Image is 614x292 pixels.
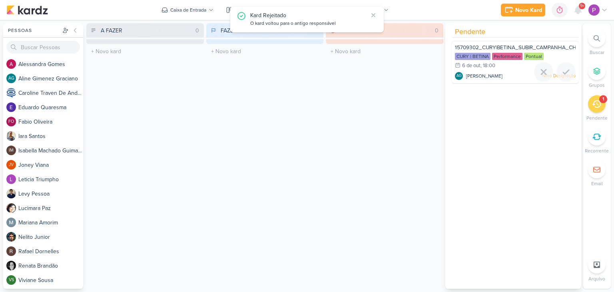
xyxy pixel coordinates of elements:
img: Eduardo Quaresma [6,102,16,112]
img: kardz.app [6,5,48,15]
img: Nelito Junior [6,232,16,242]
input: + Novo kard [327,46,442,57]
span: [PERSON_NAME] [466,72,502,80]
div: N e l i t o J u n i o r [18,233,83,241]
div: A l e s s a n d r a G o m e s [18,60,83,68]
span: 9+ [580,3,584,9]
div: , 18:00 [480,63,495,68]
button: Novo Kard [501,4,545,16]
span: Pendente [455,26,485,37]
img: Lucimara Paz [6,203,16,213]
div: I a r a S a n t o s [18,132,83,140]
div: C a r o l i n e T r a v e n D e A n d r a d e [18,89,83,97]
p: AG [8,76,14,81]
img: Distribuição Time Estratégico [588,4,600,16]
div: A l i n e G i m e n e z G r a c i a n o [18,74,83,83]
img: Iara Santos [6,131,16,141]
div: Joney Viana [6,160,16,170]
div: L e t i c i a T r i u m p h o [18,175,83,184]
div: L u c i m a r a P a z [18,204,83,212]
div: J o n e y V i a n a [18,161,83,169]
p: AG [457,74,462,78]
p: VS [9,278,14,282]
li: Ctrl + F [583,30,611,56]
div: V i v i a n e S o u s a [18,276,83,284]
div: M a r i a n a A m o r i m [18,218,83,227]
input: + Novo kard [88,46,202,57]
img: Leticia Triumpho [6,174,16,184]
p: Grupos [589,82,605,89]
p: Arquivo [588,275,605,282]
div: L e v y P e s s o a [18,190,83,198]
img: Caroline Traven De Andrade [6,88,16,98]
div: Aline Gimenez Graciano [6,74,16,83]
input: + Novo kard [208,46,322,57]
div: 1 [602,96,604,102]
img: Rafael Dornelles [6,246,16,256]
p: Buscar [590,49,604,56]
p: Email [591,180,603,187]
div: I s a b e l l a M a c h a d o G u i m a r ã e s [18,146,83,155]
div: Aline Gimenez Graciano [455,72,463,80]
div: Pessoas [6,27,61,34]
p: Pendente [586,114,608,122]
div: 0 [432,26,442,35]
div: Isabella Machado Guimarães [6,146,16,155]
div: E d u a r d o Q u a r e s m a [18,103,83,112]
p: JV [9,163,14,167]
img: Mariana Amorim [6,218,16,227]
p: Recorrente [585,147,609,154]
div: 0 [192,26,202,35]
div: Viviane Sousa [6,275,16,285]
div: Pontual [524,53,544,60]
p: IM [9,148,14,153]
div: 6 de out [462,63,480,68]
div: F a b i o O l i v e i r a [18,118,83,126]
img: Levy Pessoa [6,189,16,198]
div: R e n a t a B r a n d ã o [18,262,83,270]
div: Performance [492,53,522,60]
div: Fabio Oliveira [6,117,16,126]
div: R a f a e l D o r n e l l e s [18,247,83,256]
div: Kard Rejeitado [250,11,368,20]
div: O kard voltou para o antigo responsável [250,20,368,28]
img: Renata Brandão [6,261,16,270]
div: Novo Kard [515,6,542,14]
input: Buscar Pessoas [6,41,80,54]
img: Alessandra Gomes [6,59,16,69]
p: FO [8,120,14,124]
div: CURY | BETINA [455,53,490,60]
